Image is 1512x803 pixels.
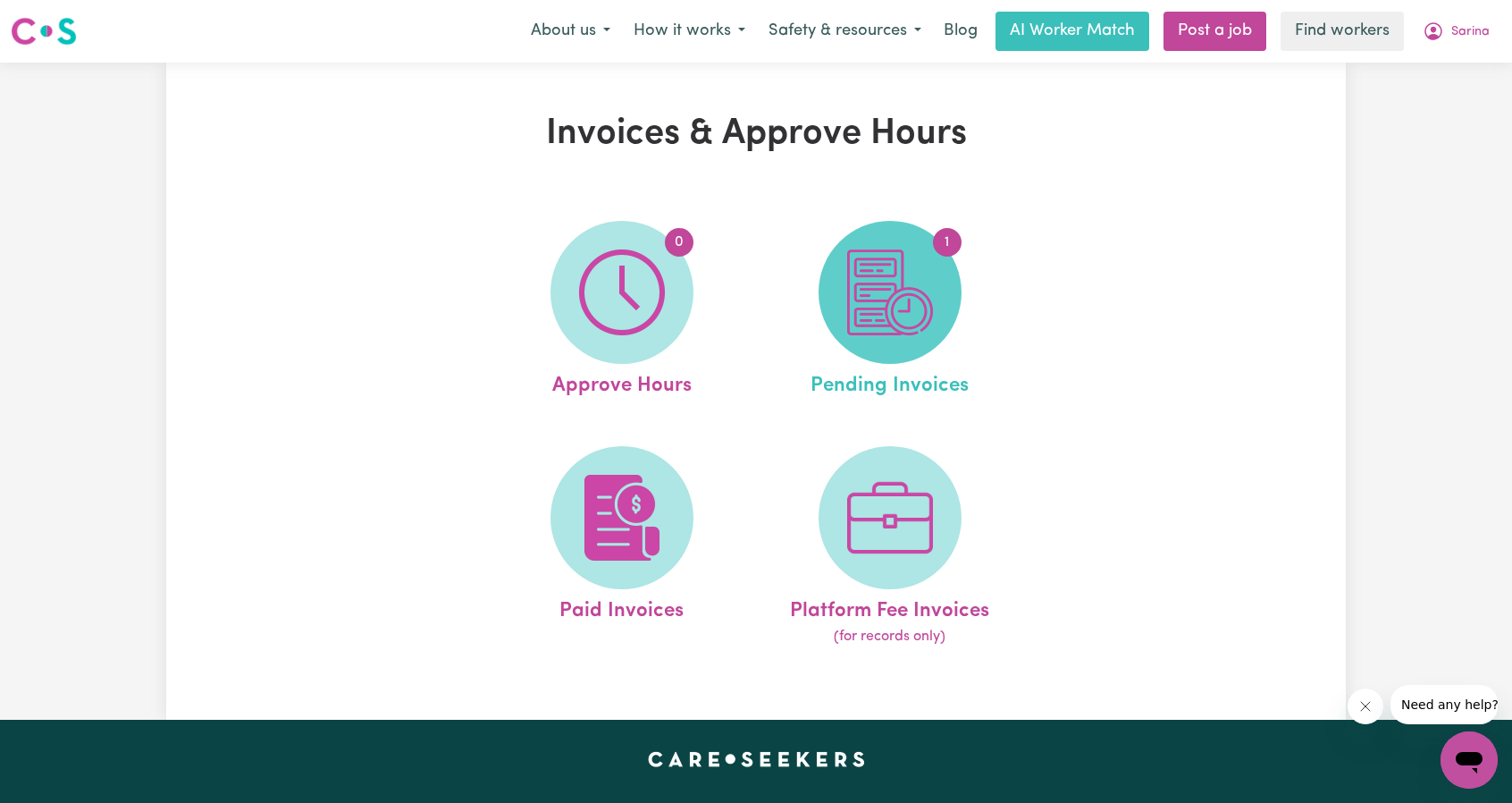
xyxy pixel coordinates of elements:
[11,15,77,47] img: Careseekers logo
[834,626,945,647] span: (for records only)
[1390,685,1498,724] iframe: Message from company
[1348,689,1383,724] iframe: Close message
[933,12,988,51] a: Blog
[622,13,757,50] button: How it works
[790,589,989,627] span: Platform Fee Invoices
[559,589,684,627] span: Paid Invoices
[757,13,933,50] button: Safety & resources
[1281,12,1404,51] a: Find workers
[11,11,77,52] a: Careseekers logo
[1411,13,1501,50] button: My Account
[665,228,693,257] span: 0
[761,446,1019,648] a: Platform Fee Invoices(for records only)
[552,364,692,401] span: Approve Hours
[519,13,622,50] button: About us
[933,228,962,257] span: 1
[1451,22,1490,42] span: Sarina
[761,221,1019,401] a: Pending Invoices
[493,446,751,648] a: Paid Invoices
[374,113,1138,156] h1: Invoices & Approve Hours
[11,13,108,27] span: Need any help?
[1441,731,1498,789] iframe: Button to launch messaging window
[811,364,969,401] span: Pending Invoices
[995,12,1149,51] a: AI Worker Match
[493,221,751,401] a: Approve Hours
[648,752,865,766] a: Careseekers home page
[1163,12,1266,51] a: Post a job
